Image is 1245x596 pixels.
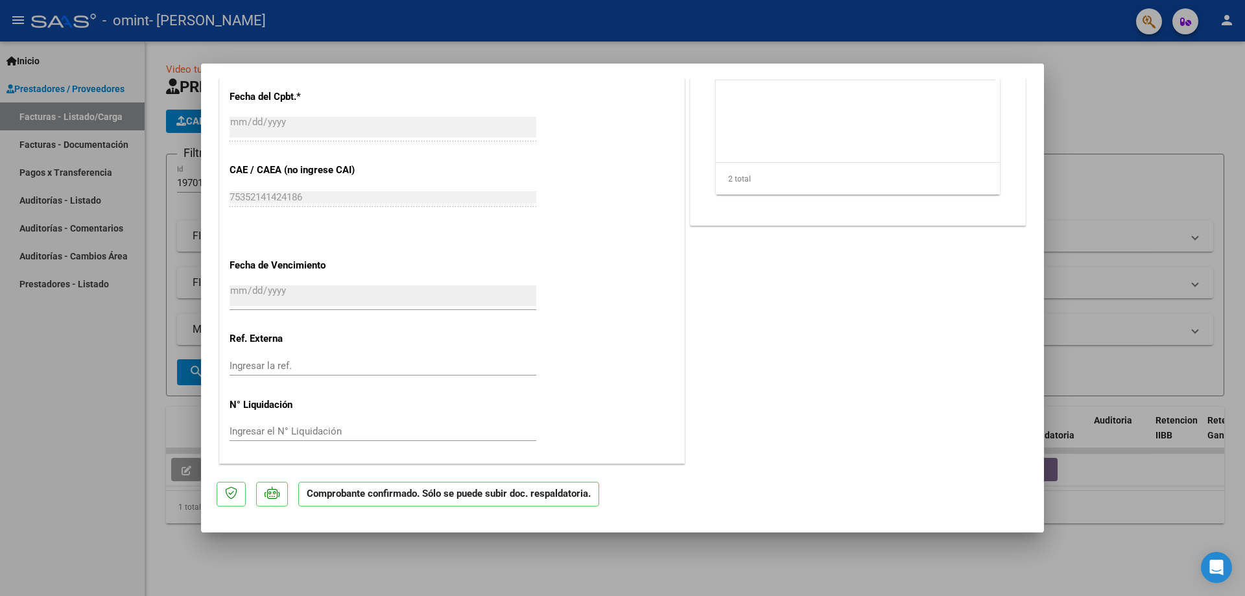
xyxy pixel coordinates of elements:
[298,482,599,507] p: Comprobante confirmado. Sólo se puede subir doc. respaldatoria.
[230,163,363,178] p: CAE / CAEA (no ingrese CAI)
[716,163,1000,195] div: 2 total
[230,398,363,412] p: N° Liquidación
[1201,552,1232,583] div: Open Intercom Messenger
[230,331,363,346] p: Ref. Externa
[230,89,363,104] p: Fecha del Cpbt.
[230,258,363,273] p: Fecha de Vencimiento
